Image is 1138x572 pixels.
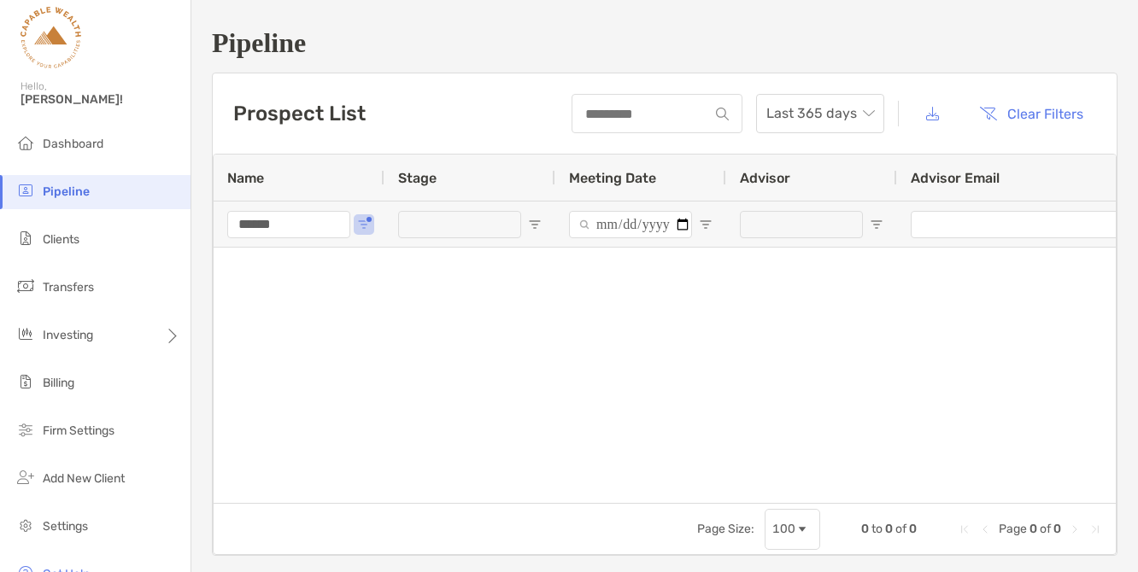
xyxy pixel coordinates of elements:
img: transfers icon [15,276,36,296]
img: investing icon [15,324,36,344]
button: Open Filter Menu [699,218,713,231]
div: Page Size [765,509,820,550]
span: 0 [1029,522,1037,536]
span: Billing [43,376,74,390]
span: 0 [1053,522,1061,536]
h3: Prospect List [233,102,366,125]
div: 100 [772,522,795,536]
img: settings icon [15,515,36,535]
h1: Pipeline [212,27,1117,59]
div: Previous Page [978,522,992,536]
span: Stage [398,170,437,186]
span: Pipeline [43,184,90,199]
span: Investing [43,328,93,342]
div: Page Size: [697,522,754,536]
span: of [1040,522,1051,536]
button: Open Filter Menu [870,218,883,231]
span: Last 365 days [766,95,874,132]
span: to [871,522,883,536]
div: Last Page [1088,522,1102,536]
img: clients icon [15,228,36,248]
span: Page [999,522,1027,536]
span: [PERSON_NAME]! [21,92,180,107]
span: 0 [861,522,869,536]
span: Name [227,170,264,186]
span: Firm Settings [43,423,114,438]
img: firm-settings icon [15,419,36,440]
span: 0 [885,522,893,536]
span: 0 [909,522,917,536]
img: Zoe Logo [21,7,81,68]
img: dashboard icon [15,132,36,153]
input: Name Filter Input [227,211,350,238]
button: Open Filter Menu [528,218,542,231]
span: Clients [43,232,79,247]
button: Open Filter Menu [357,218,371,231]
span: Dashboard [43,137,103,151]
div: First Page [958,522,971,536]
span: Meeting Date [569,170,656,186]
span: Settings [43,519,88,534]
div: Next Page [1068,522,1082,536]
img: input icon [716,108,729,120]
img: billing icon [15,371,36,392]
span: Advisor [740,170,790,186]
span: Transfers [43,280,94,295]
span: Advisor Email [911,170,1000,186]
span: Add New Client [43,471,125,486]
input: Meeting Date Filter Input [569,211,692,238]
span: of [895,522,906,536]
img: add_new_client icon [15,467,36,487]
img: pipeline icon [15,180,36,201]
button: Clear Filters [966,95,1096,132]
